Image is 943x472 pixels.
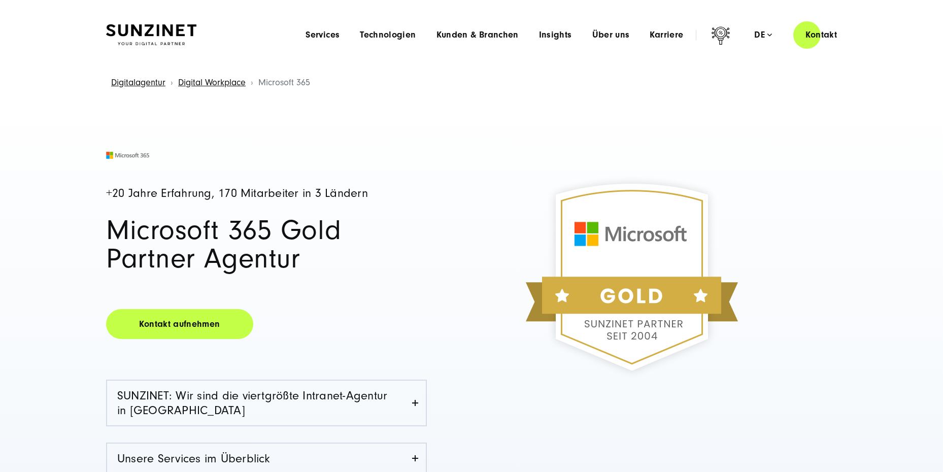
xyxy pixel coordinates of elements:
[650,30,683,40] a: Karriere
[306,30,340,40] a: Services
[106,152,149,159] img: Microsoft 365 Logo - Digitalagentur SUNZINET
[106,309,253,339] a: Kontakt aufnehmen
[178,77,246,88] a: Digital Workplace
[436,30,519,40] a: Kunden & Branchen
[106,216,427,273] h1: Microsoft 365 Gold Partner Agentur
[754,30,772,40] div: de
[793,20,849,49] a: Kontakt
[111,77,165,88] a: Digitalagentur
[106,24,196,46] img: SUNZINET Full Service Digital Agentur
[258,77,310,88] span: Microsoft 365
[495,140,769,414] img: SUNZINET Gold Partner Microsoft, internationaler Hard- und Softwareentwickler und Technologieunte...
[106,187,427,200] h4: +20 Jahre Erfahrung, 170 Mitarbeiter in 3 Ländern
[107,381,426,425] a: SUNZINET: Wir sind die viertgrößte Intranet-Agentur in [GEOGRAPHIC_DATA]
[360,30,416,40] a: Technologien
[592,30,630,40] a: Über uns
[539,30,572,40] a: Insights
